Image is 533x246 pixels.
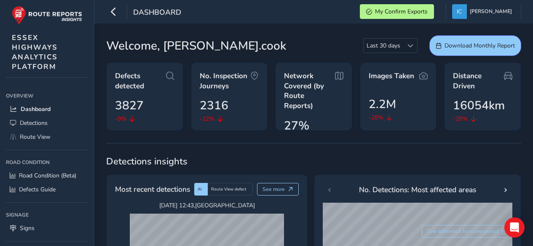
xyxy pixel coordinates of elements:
[6,169,88,183] a: Road Condition (Beta)
[6,156,88,169] div: Road Condition
[369,95,396,113] span: 2.2M
[504,217,525,238] div: Open Intercom Messenger
[284,71,335,111] span: Network Covered (by Route Reports)
[427,228,499,235] span: See difference for same period
[369,113,383,122] span: -28%
[198,186,202,192] span: AI
[6,102,88,116] a: Dashboard
[422,225,513,238] button: See difference for same period
[375,8,428,16] span: My Confirm Exports
[115,97,144,114] span: 3827
[284,117,309,135] span: 27%
[106,155,521,168] span: Detections insights
[12,33,58,71] span: ESSEX HIGHWAYS ANALYTICS PLATFORM
[453,71,504,91] span: Distance Driven
[130,201,284,209] span: [DATE] 12:43 , [GEOGRAPHIC_DATA]
[262,186,285,193] span: See more
[115,184,190,195] span: Most recent detections
[429,35,521,56] button: Download Monthly Report
[200,71,251,91] span: No. Inspection Journeys
[115,71,166,91] span: Defects detected
[6,90,88,102] div: Overview
[20,119,48,127] span: Detections
[211,186,246,192] span: Route View defect
[208,183,253,196] div: Route View defect
[452,4,515,19] button: [PERSON_NAME]
[20,133,51,141] span: Route View
[21,105,51,113] span: Dashboard
[257,183,299,196] button: See more
[369,71,414,81] span: Images Taken
[364,39,403,53] span: Last 30 days
[359,184,476,195] span: No. Detections: Most affected areas
[106,37,286,55] span: Welcome, [PERSON_NAME].cook
[453,114,468,123] span: -29%
[19,172,76,180] span: Road Condition (Beta)
[470,4,512,19] span: [PERSON_NAME]
[19,185,56,193] span: Defects Guide
[115,114,126,123] span: -9%
[453,97,505,114] span: 16054km
[194,183,208,196] div: AI
[6,209,88,221] div: Signage
[6,130,88,144] a: Route View
[200,97,228,114] span: 2316
[6,183,88,196] a: Defects Guide
[200,114,214,123] span: -12%
[452,4,467,19] img: diamond-layout
[12,6,82,25] img: rr logo
[6,221,88,235] a: Signs
[20,224,35,232] span: Signs
[133,7,181,19] span: Dashboard
[6,116,88,130] a: Detections
[445,42,515,50] span: Download Monthly Report
[360,4,434,19] button: My Confirm Exports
